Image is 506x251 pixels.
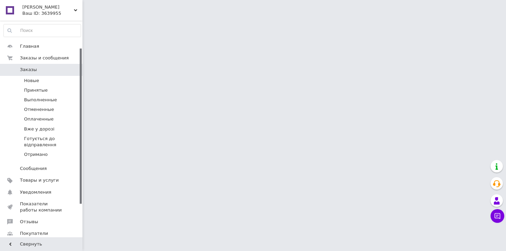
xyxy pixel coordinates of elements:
[24,151,48,158] span: Отримано
[20,55,69,61] span: Заказы и сообщения
[24,78,39,84] span: Новые
[4,24,81,37] input: Поиск
[22,4,74,10] span: Міссіс Скрепка
[20,43,39,49] span: Главная
[20,219,38,225] span: Отзывы
[24,136,80,148] span: Готується до відправлення
[20,230,48,237] span: Покупатели
[24,126,54,132] span: Вже у дорозі
[20,177,59,183] span: Товары и услуги
[24,116,54,122] span: Оплаченные
[20,189,51,195] span: Уведомления
[24,87,48,93] span: Принятые
[491,209,504,223] button: Чат с покупателем
[24,106,54,113] span: Отмененные
[20,166,47,172] span: Сообщения
[24,97,57,103] span: Выполненные
[20,67,37,73] span: Заказы
[22,10,82,16] div: Ваш ID: 3639955
[20,201,64,213] span: Показатели работы компании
